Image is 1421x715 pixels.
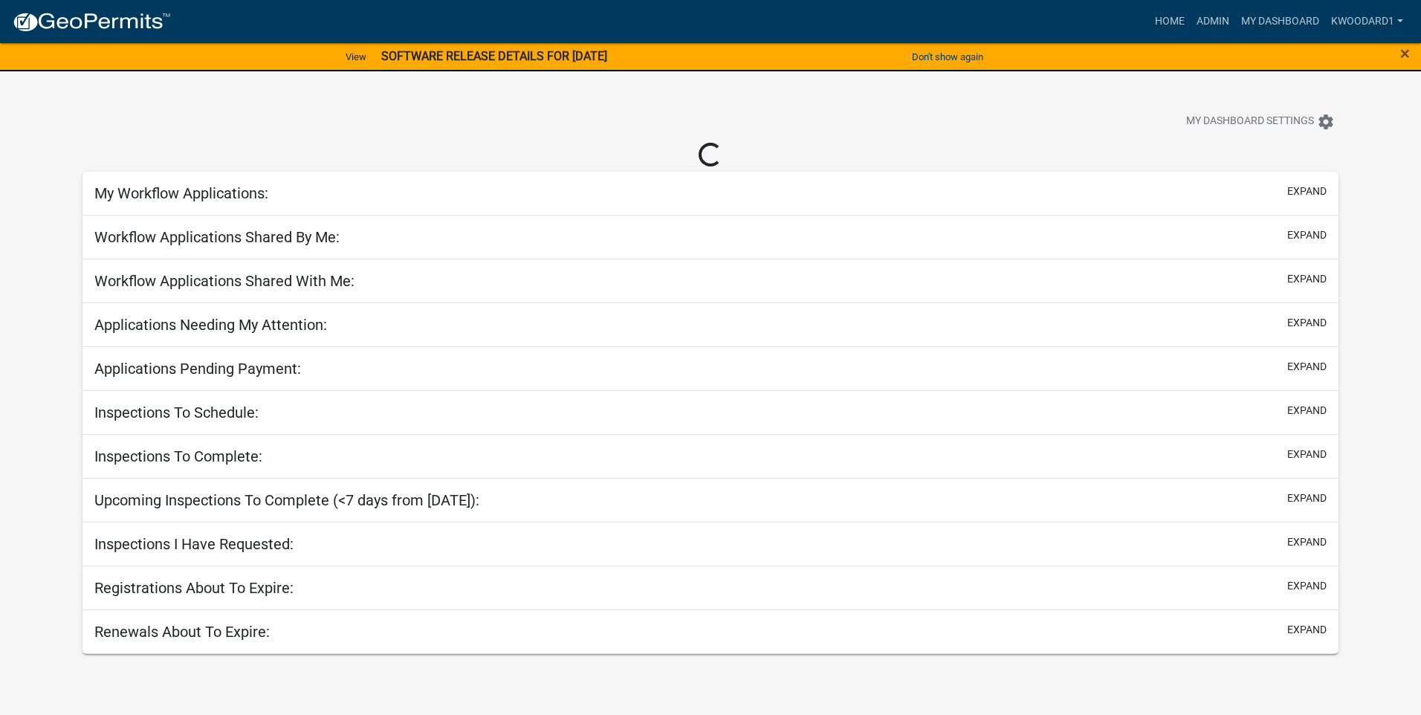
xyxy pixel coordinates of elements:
[381,49,607,63] strong: SOFTWARE RELEASE DETAILS FOR [DATE]
[1325,7,1409,36] a: kwoodard1
[1287,271,1327,287] button: expand
[1287,534,1327,550] button: expand
[1235,7,1325,36] a: My Dashboard
[1317,113,1335,131] i: settings
[94,360,301,378] h5: Applications Pending Payment:
[94,316,327,334] h5: Applications Needing My Attention:
[1400,45,1410,62] button: Close
[1400,43,1410,64] span: ×
[94,184,268,202] h5: My Workflow Applications:
[1186,113,1314,131] span: My Dashboard Settings
[1287,315,1327,331] button: expand
[1174,107,1347,136] button: My Dashboard Settingssettings
[94,404,259,421] h5: Inspections To Schedule:
[94,447,262,465] h5: Inspections To Complete:
[1287,359,1327,375] button: expand
[1287,447,1327,462] button: expand
[1287,491,1327,506] button: expand
[1287,578,1327,594] button: expand
[94,272,355,290] h5: Workflow Applications Shared With Me:
[94,228,340,246] h5: Workflow Applications Shared By Me:
[94,579,294,597] h5: Registrations About To Expire:
[1287,184,1327,199] button: expand
[94,491,479,509] h5: Upcoming Inspections To Complete (<7 days from [DATE]):
[906,45,989,69] button: Don't show again
[340,45,372,69] a: View
[94,535,294,553] h5: Inspections I Have Requested:
[1287,403,1327,418] button: expand
[94,623,270,641] h5: Renewals About To Expire:
[1287,227,1327,243] button: expand
[1287,622,1327,638] button: expand
[1149,7,1191,36] a: Home
[1191,7,1235,36] a: Admin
